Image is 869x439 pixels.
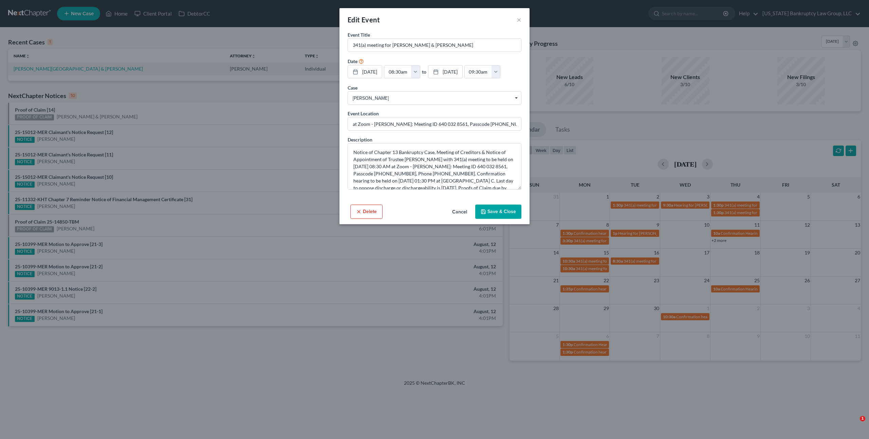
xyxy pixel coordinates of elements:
[860,416,865,421] span: 1
[353,95,516,102] span: [PERSON_NAME]
[348,84,357,91] label: Case
[348,32,370,38] span: Event Title
[447,205,473,219] button: Cancel
[350,205,383,219] button: Delete
[348,58,357,65] label: Date
[348,39,521,52] input: Enter event name...
[348,91,521,105] span: Select box activate
[348,16,380,24] span: Edit Event
[465,65,492,78] input: -- : --
[384,65,411,78] input: -- : --
[428,65,462,78] a: [DATE]
[517,16,521,24] button: ×
[475,205,521,219] button: Save & Close
[348,117,521,130] input: Enter location...
[348,110,379,117] label: Event Location
[348,65,382,78] a: [DATE]
[422,68,426,75] label: to
[846,416,862,432] iframe: Intercom live chat
[348,136,372,143] label: Description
